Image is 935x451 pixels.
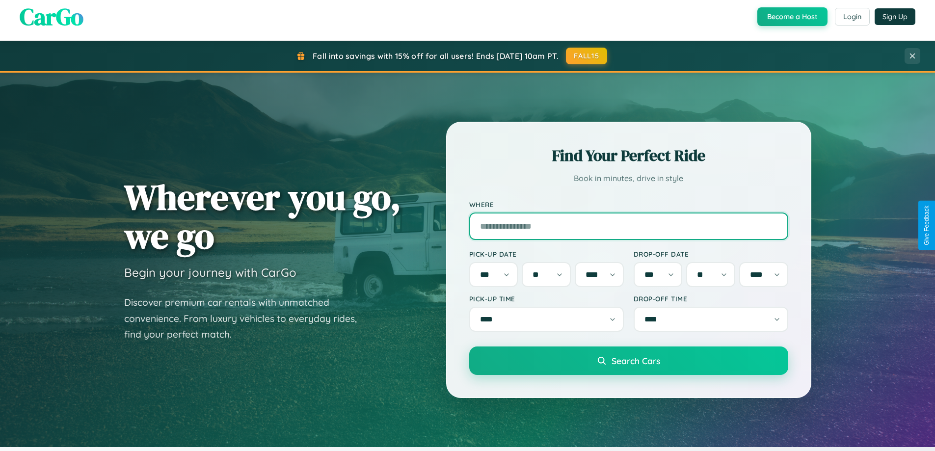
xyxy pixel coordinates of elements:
div: Give Feedback [923,206,930,245]
h1: Wherever you go, we go [124,178,401,255]
button: Search Cars [469,346,788,375]
span: Fall into savings with 15% off for all users! Ends [DATE] 10am PT. [313,51,559,61]
p: Discover premium car rentals with unmatched convenience. From luxury vehicles to everyday rides, ... [124,294,370,343]
button: Become a Host [757,7,828,26]
h3: Begin your journey with CarGo [124,265,296,280]
button: FALL15 [566,48,607,64]
label: Drop-off Time [634,294,788,303]
button: Login [835,8,870,26]
span: CarGo [20,0,83,33]
label: Drop-off Date [634,250,788,258]
label: Pick-up Time [469,294,624,303]
p: Book in minutes, drive in style [469,171,788,186]
button: Sign Up [875,8,915,25]
h2: Find Your Perfect Ride [469,145,788,166]
span: Search Cars [612,355,660,366]
label: Where [469,200,788,209]
label: Pick-up Date [469,250,624,258]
